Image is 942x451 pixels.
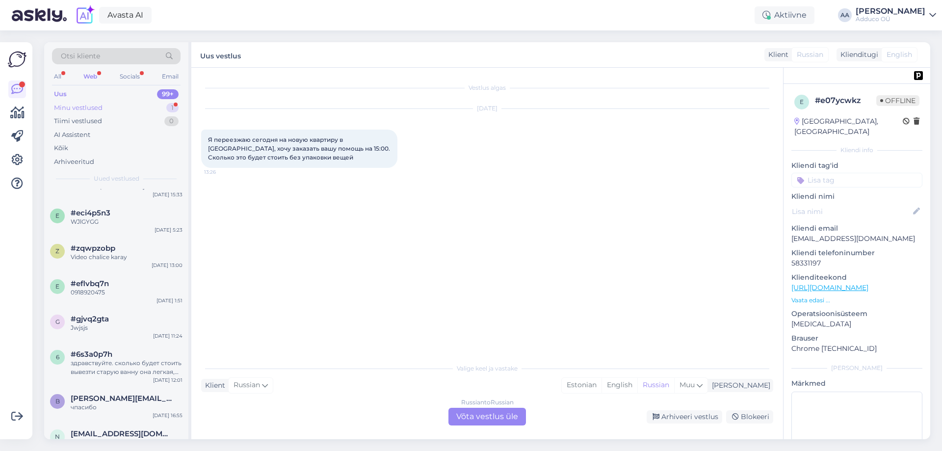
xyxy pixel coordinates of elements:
div: WJlGYGG [71,217,183,226]
span: e [55,212,59,219]
div: Socials [118,70,142,83]
p: Chrome [TECHNICAL_ID] [791,344,922,354]
p: Kliendi telefoninumber [791,248,922,258]
div: AI Assistent [54,130,90,140]
label: Uus vestlus [200,48,241,61]
div: здравствуйте. сколько будет стоить вывезти старую ванну она легкая, маленький шкаф и маленькую ст... [71,359,183,376]
div: Klienditugi [837,50,878,60]
span: Uued vestlused [94,174,139,183]
div: [GEOGRAPHIC_DATA], [GEOGRAPHIC_DATA] [794,116,903,137]
p: Kliendi email [791,223,922,234]
span: b [55,398,60,405]
p: 58331197 [791,258,922,268]
span: n [55,433,60,440]
div: [DATE] 12:01 [153,376,183,384]
span: Russian [234,380,260,391]
div: Minu vestlused [54,103,103,113]
div: Blokeeri [726,410,773,424]
div: Vestlus algas [201,83,773,92]
p: Vaata edasi ... [791,296,922,305]
div: Russian [637,378,674,393]
div: English [602,378,637,393]
div: Arhiveeritud [54,157,94,167]
p: Operatsioonisüsteem [791,309,922,319]
span: z [55,247,59,255]
div: Kõik [54,143,68,153]
span: Я переезжаю сегодня на новую квартиру в [GEOGRAPHIC_DATA], хочу заказать вашу помощь на 15:00. Ск... [208,136,392,161]
div: Uus [54,89,67,99]
p: [MEDICAL_DATA] [791,319,922,329]
div: Valige keel ja vastake [201,364,773,373]
div: [PERSON_NAME] [856,7,925,15]
p: [EMAIL_ADDRESS][DOMAIN_NAME] [791,234,922,244]
p: Kliendi tag'id [791,160,922,171]
span: e [800,98,804,106]
span: Muu [680,380,695,389]
div: Kliendi info [791,146,922,155]
p: Brauser [791,333,922,344]
a: [PERSON_NAME]Adduco OÜ [856,7,936,23]
div: AA [838,8,852,22]
img: Askly Logo [8,50,26,69]
div: Video chalice karay [71,253,183,262]
div: [DATE] 11:24 [153,332,183,340]
span: boiko.deniss@mail.ru [71,394,173,403]
div: All [52,70,63,83]
div: Klient [201,380,225,391]
span: #gjvq2gta [71,315,109,323]
span: #6s3a0p7h [71,350,112,359]
div: Jwjsjs [71,323,183,332]
div: 0918920475 [71,288,183,297]
span: g [55,318,60,325]
p: Märkmed [791,378,922,389]
div: Arhiveeri vestlus [647,410,722,424]
div: [DATE] 1:51 [157,297,183,304]
span: 13:26 [204,168,241,176]
span: Offline [876,95,919,106]
div: Estonian [562,378,602,393]
input: Lisa nimi [792,206,911,217]
p: Klienditeekond [791,272,922,283]
div: чпасибо [71,403,183,412]
span: nexia71@list.ru [71,429,173,438]
div: [DATE] [201,104,773,113]
div: [PERSON_NAME] [708,380,770,391]
span: English [887,50,912,60]
span: e [55,283,59,290]
input: Lisa tag [791,173,922,187]
div: Võta vestlus üle [448,408,526,425]
div: Adduco OÜ [856,15,925,23]
div: Klient [764,50,788,60]
div: [DATE] 5:23 [155,226,183,234]
div: [DATE] 15:33 [153,191,183,198]
div: Tiimi vestlused [54,116,102,126]
div: 1 [166,103,179,113]
div: 99+ [157,89,179,99]
div: Aktiivne [755,6,814,24]
div: # e07ycwkz [815,95,876,106]
div: Email [160,70,181,83]
span: #eci4p5n3 [71,209,110,217]
img: explore-ai [75,5,95,26]
p: Kliendi nimi [791,191,922,202]
div: [DATE] 13:00 [152,262,183,269]
div: Куда: Mõisavahe 2-ой этаж [71,438,183,447]
span: #eflvbq7n [71,279,109,288]
span: #zqwpzobp [71,244,115,253]
div: [PERSON_NAME] [791,364,922,372]
div: [DATE] 16:55 [153,412,183,419]
span: 6 [56,353,59,361]
span: Russian [797,50,823,60]
a: Avasta AI [99,7,152,24]
div: Web [81,70,99,83]
a: [URL][DOMAIN_NAME] [791,283,868,292]
div: 0 [164,116,179,126]
img: pd [914,71,923,80]
span: Otsi kliente [61,51,100,61]
div: Russian to Russian [461,398,514,407]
